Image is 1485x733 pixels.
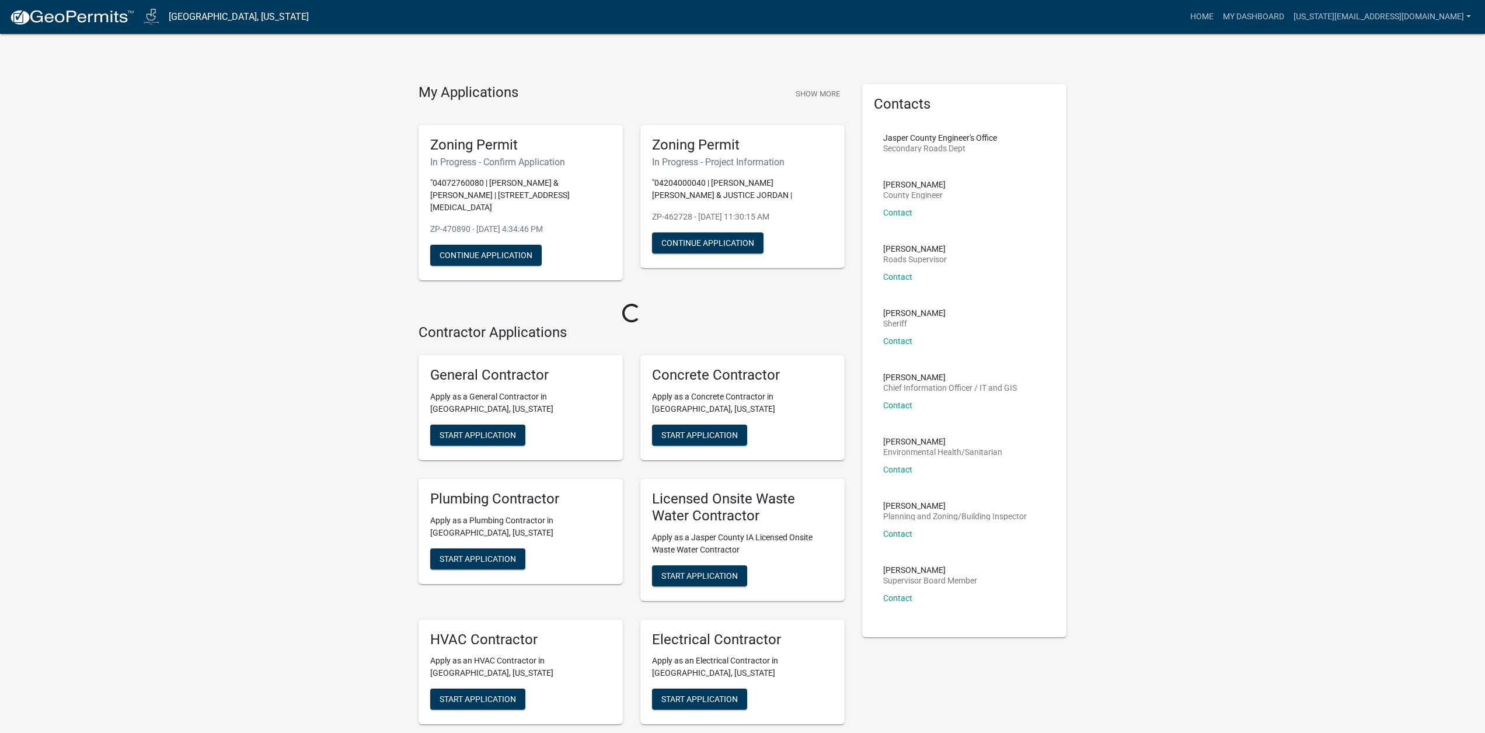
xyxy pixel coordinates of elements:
[652,565,747,586] button: Start Application
[883,401,912,410] a: Contact
[883,245,947,253] p: [PERSON_NAME]
[652,157,833,168] h6: In Progress - Project Information
[883,512,1027,520] p: Planning and Zoning/Building Inspector
[661,571,738,580] span: Start Application
[430,548,525,569] button: Start Application
[430,245,542,266] button: Continue Application
[883,576,977,585] p: Supervisor Board Member
[883,272,912,282] a: Contact
[430,655,611,679] p: Apply as an HVAC Contractor in [GEOGRAPHIC_DATA], [US_STATE]
[430,491,611,508] h5: Plumbing Contractor
[883,593,912,603] a: Contact
[883,465,912,474] a: Contact
[652,631,833,648] h5: Electrical Contractor
[430,515,611,539] p: Apply as a Plumbing Contractor in [GEOGRAPHIC_DATA], [US_STATE]
[791,84,845,103] button: Show More
[1186,6,1218,28] a: Home
[652,425,747,446] button: Start Application
[652,232,764,253] button: Continue Application
[652,655,833,679] p: Apply as an Electrical Contractor in [GEOGRAPHIC_DATA], [US_STATE]
[1289,6,1476,28] a: [US_STATE][EMAIL_ADDRESS][DOMAIN_NAME]
[883,437,1002,446] p: [PERSON_NAME]
[430,391,611,415] p: Apply as a General Contractor in [GEOGRAPHIC_DATA], [US_STATE]
[874,96,1055,113] h5: Contacts
[144,9,159,25] img: Jasper County, Iowa
[883,502,1027,510] p: [PERSON_NAME]
[883,336,912,346] a: Contact
[883,208,912,217] a: Contact
[652,391,833,415] p: Apply as a Concrete Contractor in [GEOGRAPHIC_DATA], [US_STATE]
[883,529,912,539] a: Contact
[883,144,997,152] p: Secondary Roads Dept
[883,566,977,574] p: [PERSON_NAME]
[883,384,1017,392] p: Chief Information Officer / IT and GIS
[652,177,833,202] p: "04204000040 | [PERSON_NAME] [PERSON_NAME] & JUSTICE JORDAN |
[883,319,946,328] p: Sheriff
[1218,6,1289,28] a: My Dashboard
[430,367,611,384] h5: General Contractor
[419,324,845,341] h4: Contractor Applications
[883,134,997,142] p: Jasper County Engineer's Office
[652,531,833,556] p: Apply as a Jasper County IA Licensed Onsite Waste Water Contractor
[652,689,747,710] button: Start Application
[430,631,611,648] h5: HVAC Contractor
[883,373,1017,381] p: [PERSON_NAME]
[419,84,518,102] h4: My Applications
[883,191,946,199] p: County Engineer
[652,211,833,223] p: ZP-462728 - [DATE] 11:30:15 AM
[440,694,516,704] span: Start Application
[440,430,516,440] span: Start Application
[169,7,309,27] a: [GEOGRAPHIC_DATA], [US_STATE]
[430,223,611,235] p: ZP-470890 - [DATE] 4:34:46 PM
[661,430,738,440] span: Start Application
[652,367,833,384] h5: Concrete Contractor
[883,448,1002,456] p: Environmental Health/Sanitarian
[883,309,946,317] p: [PERSON_NAME]
[430,137,611,154] h5: Zoning Permit
[652,491,833,524] h5: Licensed Onsite Waste Water Contractor
[883,255,947,263] p: Roads Supervisor
[430,157,611,168] h6: In Progress - Confirm Application
[440,554,516,563] span: Start Application
[430,177,611,214] p: "04072760080 | [PERSON_NAME] & [PERSON_NAME] | [STREET_ADDRESS][MEDICAL_DATA]
[883,180,946,189] p: [PERSON_NAME]
[652,137,833,154] h5: Zoning Permit
[661,694,738,704] span: Start Application
[430,689,525,710] button: Start Application
[430,425,525,446] button: Start Application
